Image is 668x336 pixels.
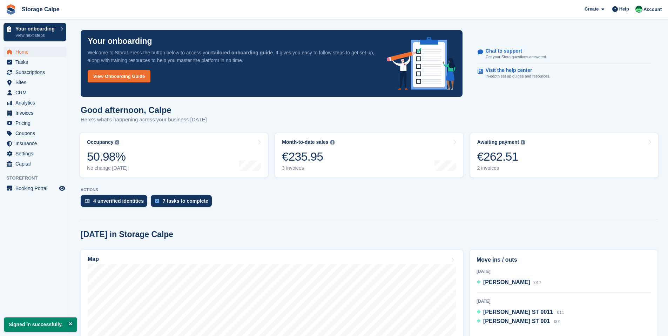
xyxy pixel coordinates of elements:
[478,45,651,64] a: Chat to support Get your Stora questions answered.
[15,32,57,39] p: View next steps
[6,4,16,15] img: stora-icon-8386f47178a22dfd0bd8f6a31ec36ba5ce8667c1dd55bd0f319d3a0aa187defe.svg
[15,139,58,148] span: Insurance
[212,50,273,55] strong: tailored onboarding guide
[15,98,58,108] span: Analytics
[4,78,66,87] a: menu
[477,268,651,275] div: [DATE]
[477,278,541,287] a: [PERSON_NAME] 017
[4,183,66,193] a: menu
[19,4,62,15] a: Storage Calpe
[486,48,541,54] p: Chat to support
[58,184,66,193] a: Preview store
[155,199,159,203] img: task-75834270c22a3079a89374b754ae025e5fb1db73e45f91037f5363f120a921f8.svg
[282,139,328,145] div: Month-to-date sales
[4,57,66,67] a: menu
[81,105,207,115] h1: Good afternoon, Calpe
[81,116,207,124] p: Here's what's happening across your business [DATE]
[470,133,658,177] a: Awaiting payment €262.51 2 invoices
[4,118,66,128] a: menu
[486,67,545,73] p: Visit the help center
[88,37,152,45] p: Your onboarding
[4,128,66,138] a: menu
[554,319,561,324] span: 001
[4,149,66,159] a: menu
[483,318,550,324] span: [PERSON_NAME] ST 001
[88,70,150,82] a: View Onboarding Guide
[486,54,547,60] p: Get your Stora questions answered.
[15,67,58,77] span: Subscriptions
[87,139,113,145] div: Occupancy
[477,165,525,171] div: 2 invoices
[477,139,519,145] div: Awaiting payment
[4,159,66,169] a: menu
[483,309,553,315] span: [PERSON_NAME] ST 0011
[4,88,66,98] a: menu
[477,317,561,326] a: [PERSON_NAME] ST 001 001
[4,108,66,118] a: menu
[4,47,66,57] a: menu
[80,133,268,177] a: Occupancy 50.98% No change [DATE]
[15,78,58,87] span: Sites
[81,195,151,210] a: 4 unverified identities
[534,280,541,285] span: 017
[15,128,58,138] span: Coupons
[477,298,651,304] div: [DATE]
[115,140,119,145] img: icon-info-grey-7440780725fd019a000dd9b08b2336e03edf1995a4989e88bcd33f0948082b44.svg
[15,57,58,67] span: Tasks
[521,140,525,145] img: icon-info-grey-7440780725fd019a000dd9b08b2336e03edf1995a4989e88bcd33f0948082b44.svg
[15,118,58,128] span: Pricing
[81,230,173,239] h2: [DATE] in Storage Calpe
[87,149,128,164] div: 50.98%
[4,67,66,77] a: menu
[81,188,657,192] p: ACTIONS
[477,308,564,317] a: [PERSON_NAME] ST 0011 011
[151,195,215,210] a: 7 tasks to complete
[4,317,77,332] p: Signed in successfully.
[88,49,376,64] p: Welcome to Stora! Press the button below to access your . It gives you easy to follow steps to ge...
[282,165,334,171] div: 3 invoices
[15,47,58,57] span: Home
[4,98,66,108] a: menu
[6,175,70,182] span: Storefront
[635,6,642,13] img: Calpe Storage
[85,199,90,203] img: verify_identity-adf6edd0f0f0b5bbfe63781bf79b02c33cf7c696d77639b501bdc392416b5a36.svg
[4,23,66,41] a: Your onboarding View next steps
[477,149,525,164] div: €262.51
[4,139,66,148] a: menu
[282,149,334,164] div: €235.95
[88,256,99,262] h2: Map
[15,159,58,169] span: Capital
[15,88,58,98] span: CRM
[15,108,58,118] span: Invoices
[585,6,599,13] span: Create
[477,256,651,264] h2: Move ins / outs
[93,198,144,204] div: 4 unverified identities
[275,133,463,177] a: Month-to-date sales €235.95 3 invoices
[15,183,58,193] span: Booking Portal
[87,165,128,171] div: No change [DATE]
[15,26,57,31] p: Your onboarding
[619,6,629,13] span: Help
[557,310,564,315] span: 011
[330,140,335,145] img: icon-info-grey-7440780725fd019a000dd9b08b2336e03edf1995a4989e88bcd33f0948082b44.svg
[486,73,551,79] p: In-depth set up guides and resources.
[387,37,456,90] img: onboarding-info-6c161a55d2c0e0a8cae90662b2fe09162a5109e8cc188191df67fb4f79e88e88.svg
[15,149,58,159] span: Settings
[478,64,651,83] a: Visit the help center In-depth set up guides and resources.
[163,198,208,204] div: 7 tasks to complete
[643,6,662,13] span: Account
[483,279,530,285] span: [PERSON_NAME]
